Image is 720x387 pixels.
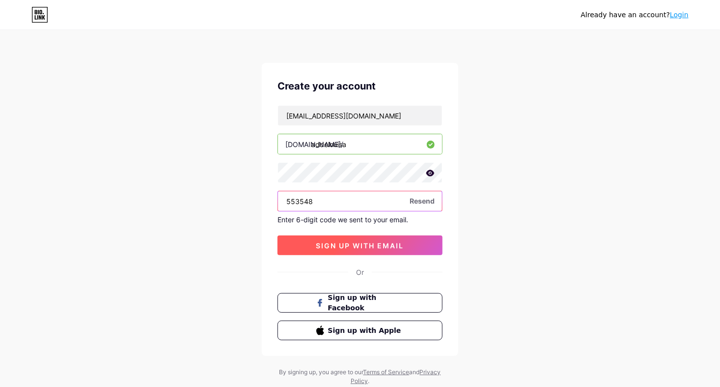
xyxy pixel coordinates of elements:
div: [DOMAIN_NAME]/ [285,139,343,149]
input: username [278,134,442,154]
input: Email [278,106,442,125]
input: Paste login code [278,191,442,211]
a: Terms of Service [363,368,410,376]
div: Create your account [277,79,443,93]
span: Sign up with Apple [328,326,404,336]
div: Enter 6-digit code we sent to your email. [277,215,443,224]
button: Sign up with Apple [277,321,443,340]
span: Sign up with Facebook [328,293,404,313]
div: By signing up, you agree to our and . [277,368,443,386]
button: Sign up with Facebook [277,293,443,313]
span: Resend [410,196,435,206]
div: Already have an account? [581,10,689,20]
button: sign up with email [277,236,443,255]
div: Or [356,267,364,277]
a: Login [670,11,689,19]
span: sign up with email [316,241,404,250]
